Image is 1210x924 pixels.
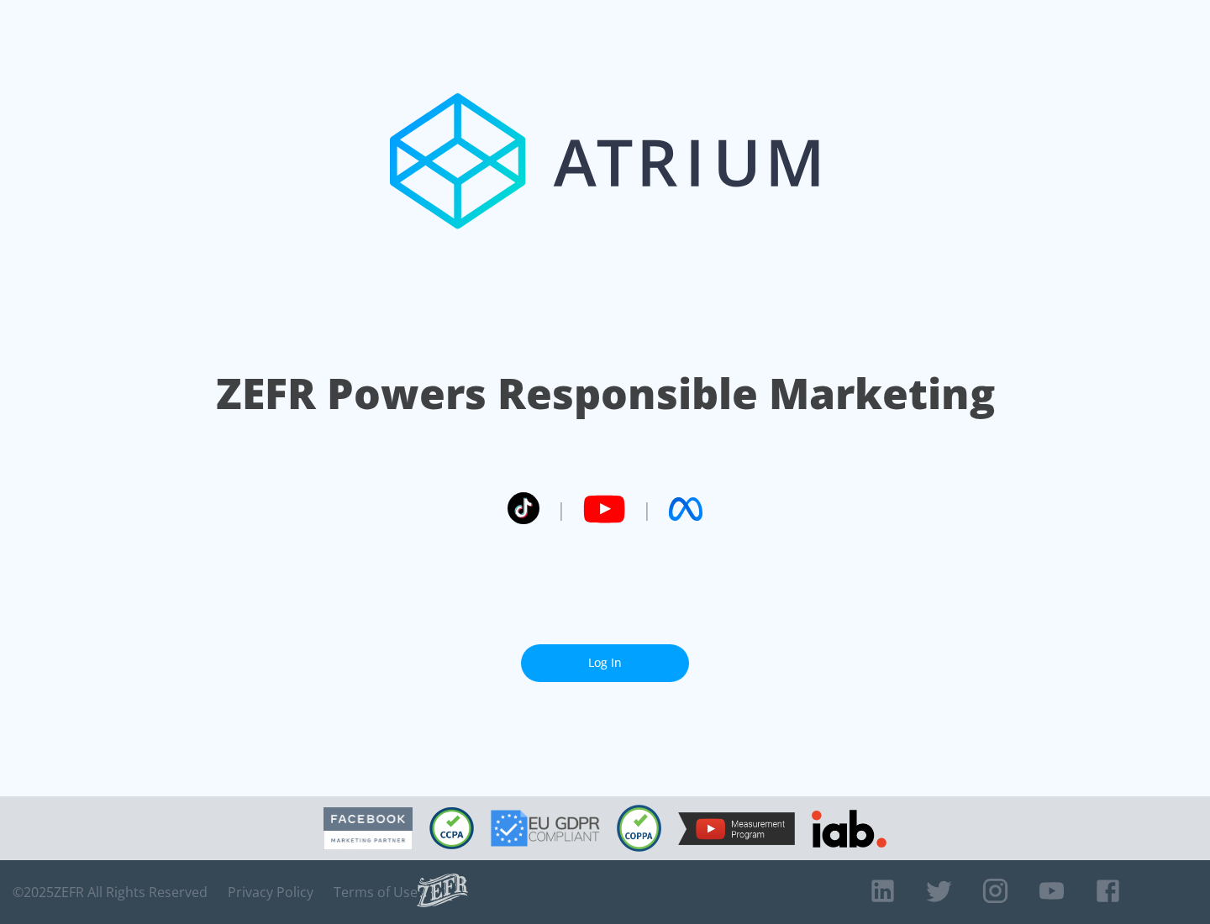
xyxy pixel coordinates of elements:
img: COPPA Compliant [617,805,661,852]
a: Privacy Policy [228,884,313,900]
a: Log In [521,644,689,682]
span: © 2025 ZEFR All Rights Reserved [13,884,208,900]
img: GDPR Compliant [491,810,600,847]
span: | [556,496,566,522]
h1: ZEFR Powers Responsible Marketing [216,365,995,423]
img: IAB [812,810,886,848]
img: CCPA Compliant [429,807,474,849]
span: | [642,496,652,522]
img: Facebook Marketing Partner [324,807,413,850]
a: Terms of Use [334,884,418,900]
img: YouTube Measurement Program [678,812,795,845]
